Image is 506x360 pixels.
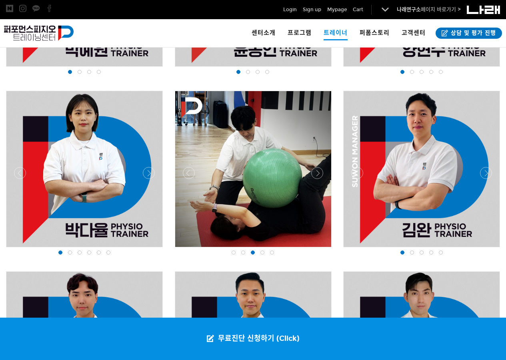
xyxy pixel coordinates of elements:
[303,6,321,14] a: Sign up
[324,26,348,40] span: 트레이너
[397,6,421,13] strong: 나래연구소
[199,318,308,360] a: 무료진단 신청하기 (Click)
[397,6,461,13] a: 나래연구소페이지 바로가기 >
[318,19,354,47] a: 트레이너
[282,19,318,47] a: 프로그램
[327,6,347,14] a: Mypage
[283,6,297,14] a: Login
[436,28,502,39] a: 상담 및 평가 진행
[360,29,390,36] span: 퍼폼스토리
[396,19,432,47] a: 고객센터
[246,19,282,47] a: 센터소개
[353,6,363,14] a: Cart
[402,29,426,36] span: 고객센터
[288,29,312,36] span: 프로그램
[252,29,276,36] span: 센터소개
[448,29,496,37] span: 상담 및 평가 진행
[354,19,396,47] a: 퍼폼스토리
